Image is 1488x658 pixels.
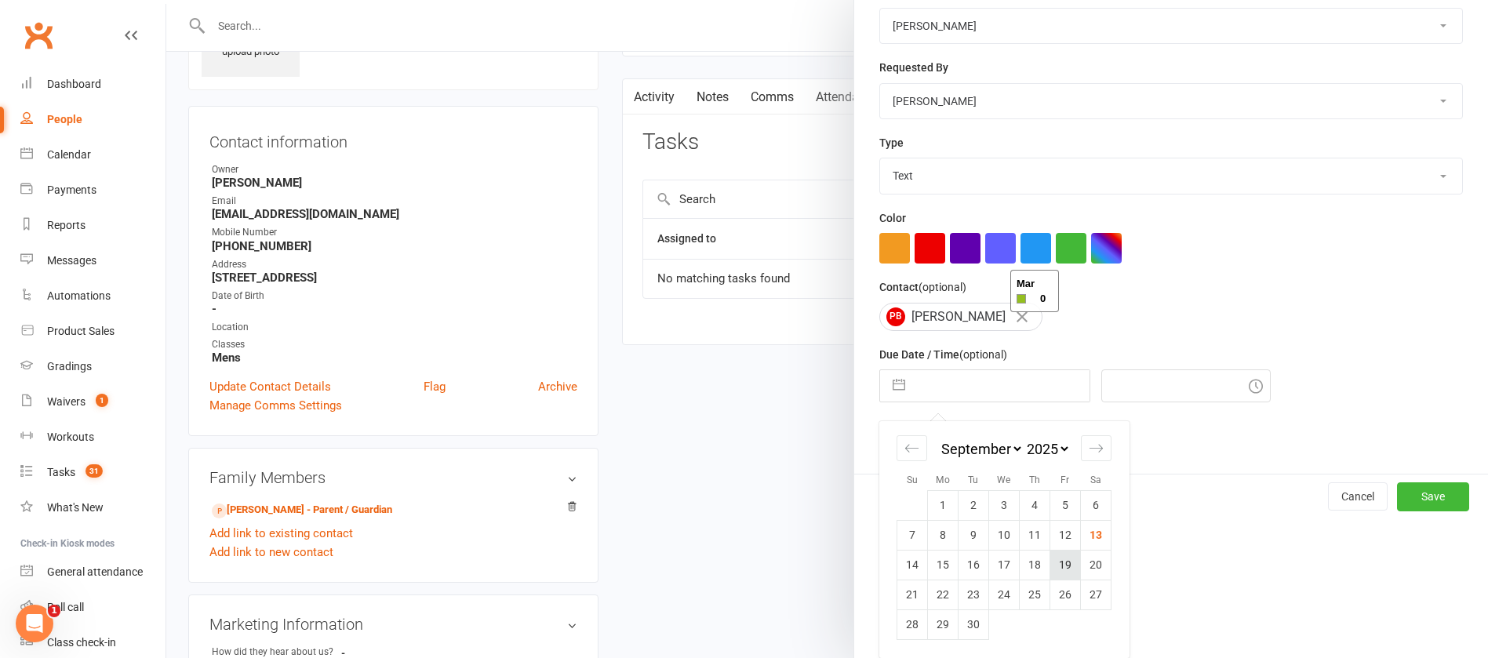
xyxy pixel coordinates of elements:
td: Monday, September 8, 2025 [928,520,959,550]
td: Monday, September 29, 2025 [928,609,959,639]
label: Color [879,209,906,227]
td: Sunday, September 14, 2025 [897,550,928,580]
label: Contact [879,278,966,296]
td: Tuesday, September 2, 2025 [959,490,989,520]
div: Calendar [47,148,91,161]
a: Gradings [20,349,166,384]
td: Friday, September 19, 2025 [1050,550,1081,580]
button: Save [1397,482,1469,511]
label: Due Date / Time [879,346,1007,363]
a: General attendance kiosk mode [20,554,166,590]
div: Move backward to switch to the previous month. [897,435,927,461]
td: Sunday, September 28, 2025 [897,609,928,639]
td: Tuesday, September 9, 2025 [959,520,989,550]
td: Monday, September 1, 2025 [928,490,959,520]
div: Messages [47,254,96,267]
a: Roll call [20,590,166,625]
a: Reports [20,208,166,243]
small: (optional) [919,281,966,293]
a: Automations [20,278,166,314]
small: Mo [936,474,950,485]
label: Type [879,134,904,151]
small: Fr [1061,474,1069,485]
div: Waivers [47,395,85,408]
td: Saturday, September 6, 2025 [1081,490,1111,520]
td: Tuesday, September 23, 2025 [959,580,989,609]
div: Payments [47,184,96,196]
small: Th [1029,474,1040,485]
td: Friday, September 26, 2025 [1050,580,1081,609]
div: People [47,113,82,125]
button: Cancel [1328,482,1388,511]
td: Wednesday, September 10, 2025 [989,520,1020,550]
td: Saturday, September 20, 2025 [1081,550,1111,580]
div: Product Sales [47,325,115,337]
td: Thursday, September 11, 2025 [1020,520,1050,550]
small: (optional) [959,348,1007,361]
td: Tuesday, September 16, 2025 [959,550,989,580]
td: Monday, September 22, 2025 [928,580,959,609]
small: We [997,474,1010,485]
div: Calendar [879,421,1129,658]
iframe: Intercom live chat [16,605,53,642]
small: Sa [1090,474,1101,485]
label: Requested By [879,59,948,76]
a: Tasks 31 [20,455,166,490]
td: Sunday, September 7, 2025 [897,520,928,550]
div: General attendance [47,565,143,578]
div: Move forward to switch to the next month. [1081,435,1111,461]
td: Wednesday, September 24, 2025 [989,580,1020,609]
td: Friday, September 12, 2025 [1050,520,1081,550]
a: People [20,102,166,137]
div: Class check-in [47,636,116,649]
td: Thursday, September 4, 2025 [1020,490,1050,520]
span: PB [886,307,905,326]
div: Automations [47,289,111,302]
a: Payments [20,173,166,208]
div: Roll call [47,601,84,613]
span: 1 [96,394,108,407]
a: Product Sales [20,314,166,349]
a: Dashboard [20,67,166,102]
td: Sunday, September 21, 2025 [897,580,928,609]
div: [PERSON_NAME] [879,303,1042,331]
label: Email preferences [879,417,970,434]
td: Wednesday, September 3, 2025 [989,490,1020,520]
a: What's New [20,490,166,525]
span: 31 [85,464,103,478]
span: 1 [48,605,60,617]
small: Tu [968,474,978,485]
div: Reports [47,219,85,231]
td: Saturday, September 27, 2025 [1081,580,1111,609]
div: What's New [47,501,104,514]
div: Tasks [47,466,75,478]
td: Wednesday, September 17, 2025 [989,550,1020,580]
td: Monday, September 15, 2025 [928,550,959,580]
div: Workouts [47,431,94,443]
td: Thursday, September 18, 2025 [1020,550,1050,580]
a: Messages [20,243,166,278]
div: Gradings [47,360,92,373]
td: Thursday, September 25, 2025 [1020,580,1050,609]
a: Calendar [20,137,166,173]
td: Saturday, September 13, 2025 [1081,520,1111,550]
a: Workouts [20,420,166,455]
div: Dashboard [47,78,101,90]
td: Friday, September 5, 2025 [1050,490,1081,520]
a: Clubworx [19,16,58,55]
small: Su [907,474,918,485]
a: Waivers 1 [20,384,166,420]
td: Tuesday, September 30, 2025 [959,609,989,639]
